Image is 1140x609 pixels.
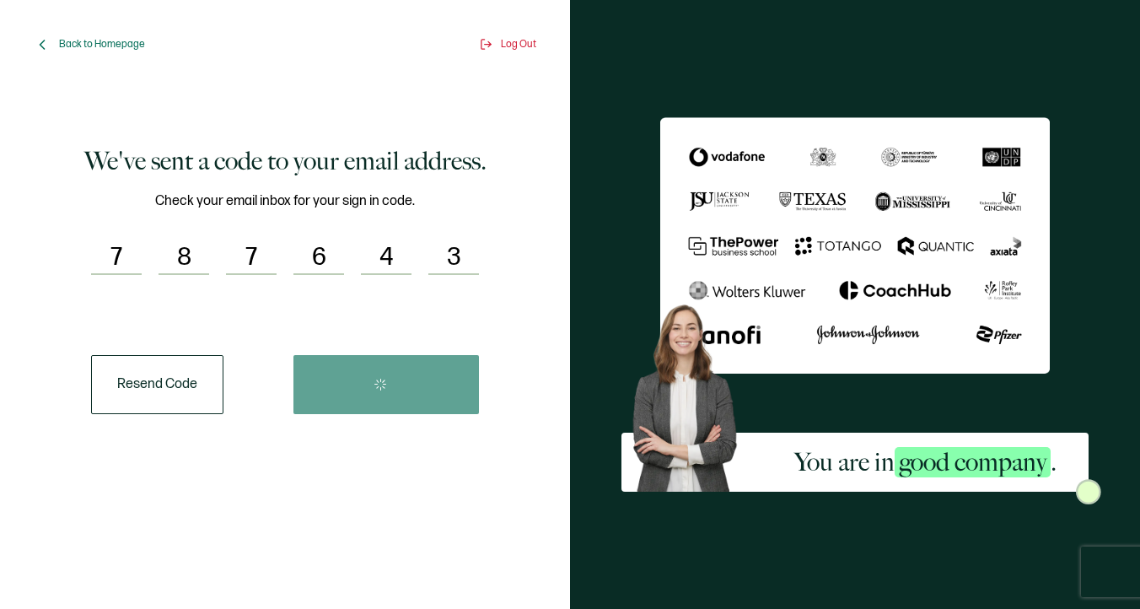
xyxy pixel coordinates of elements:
span: Back to Homepage [59,38,145,51]
h1: We've sent a code to your email address. [84,144,487,178]
img: Sertifier Signup [1076,479,1101,504]
span: Check your email inbox for your sign in code. [155,191,415,212]
button: Resend Code [91,355,223,414]
span: Log Out [501,38,536,51]
h2: You are in . [794,445,1057,479]
span: good company [895,447,1051,477]
img: Sertifier We've sent a code to your email address. [660,117,1050,375]
img: Sertifier Signup - You are in <span class="strong-h">good company</span>. Hero [621,295,761,493]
